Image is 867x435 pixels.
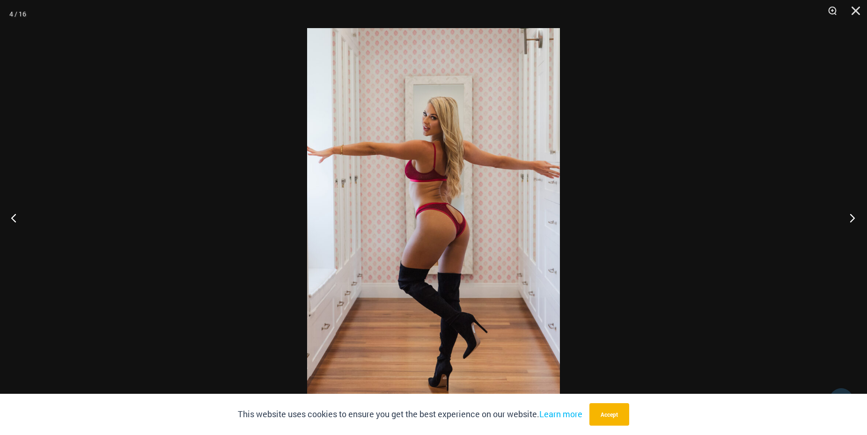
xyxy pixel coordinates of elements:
[539,408,582,420] a: Learn more
[589,403,629,426] button: Accept
[238,407,582,421] p: This website uses cookies to ensure you get the best experience on our website.
[307,28,560,407] img: Guilty Pleasures Red 1045 Bra 6045 Thong 02
[832,194,867,241] button: Next
[9,7,26,21] div: 4 / 16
